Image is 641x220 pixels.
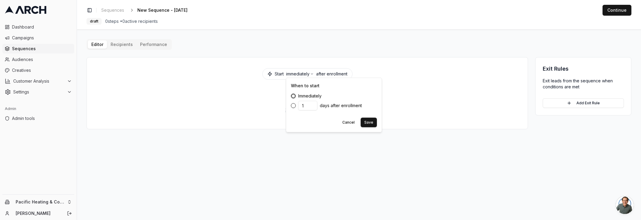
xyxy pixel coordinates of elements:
[101,7,124,13] span: Sequences
[137,7,188,13] span: New Sequence - [DATE]
[12,35,72,41] span: Campaigns
[298,94,322,98] label: Immediately
[2,22,74,32] a: Dashboard
[286,71,314,77] button: immediately
[12,57,72,63] span: Audiences
[285,104,330,118] button: Add a step
[16,199,65,205] span: Pacific Heating & Cooling
[298,101,362,110] label: days after enrollment
[12,115,72,121] span: Admin tools
[13,89,65,95] span: Settings
[12,46,72,52] span: Sequences
[2,55,74,64] a: Audiences
[616,196,634,214] div: Open chat
[12,24,72,30] span: Dashboard
[603,5,631,16] button: Continue
[65,209,74,218] button: Log out
[2,197,74,207] button: Pacific Heating & Cooling
[2,114,74,123] a: Admin tools
[99,6,127,14] a: Sequences
[87,18,102,25] div: draft
[2,104,74,114] div: Admin
[99,6,197,14] nav: breadcrumb
[107,40,136,49] button: Recipients
[2,33,74,43] a: Campaigns
[291,83,377,89] h4: When to start
[105,18,158,24] span: 0 steps • 0 active recipients
[2,44,74,53] a: Sequences
[2,76,74,86] button: Customer Analysis
[2,87,74,97] button: Settings
[12,67,72,73] span: Creatives
[543,65,624,73] h3: Exit Rules
[339,118,358,127] button: Cancel
[16,210,60,216] a: [PERSON_NAME]
[88,40,107,49] button: Editor
[543,98,624,108] button: Add Exit Rule
[262,68,353,80] div: Start after enrollment
[361,118,377,127] button: Save
[543,78,624,90] p: Exit leads from the sequence when conditions are met
[136,40,171,49] button: Performance
[13,78,65,84] span: Customer Analysis
[2,66,74,75] a: Creatives
[298,101,317,110] input: days after enrollment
